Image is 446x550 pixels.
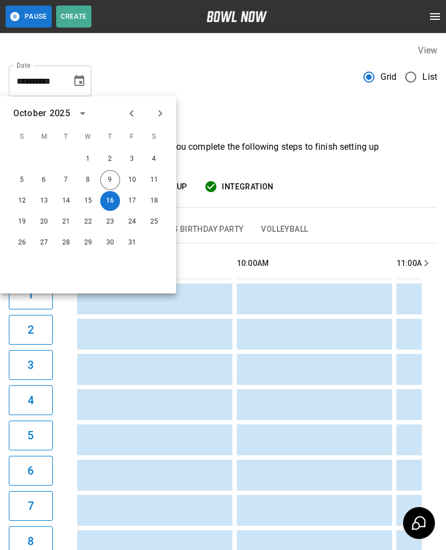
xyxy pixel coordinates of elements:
button: Oct 27, 2025 [34,233,54,253]
span: T [56,126,76,148]
button: 7 [9,491,53,521]
button: 2 [9,315,53,345]
th: 10:00AM [237,248,392,279]
button: Oct 7, 2025 [56,170,76,190]
button: Oct 29, 2025 [78,233,98,253]
button: 5 [9,421,53,450]
button: Oct 3, 2025 [122,149,142,169]
button: Oct 31, 2025 [122,233,142,253]
button: Next month [151,104,170,123]
span: S [12,126,32,148]
span: Grid [380,70,397,84]
h6: 2 [28,321,34,339]
span: S [144,126,164,148]
button: Previous month [122,104,141,123]
button: Oct 23, 2025 [100,212,120,232]
button: Oct 30, 2025 [100,233,120,253]
button: Volleyball [252,216,317,243]
button: Oct 21, 2025 [56,212,76,232]
button: Oct 24, 2025 [122,212,142,232]
button: Oct 9, 2025 [100,170,120,190]
button: 6 [9,456,53,486]
button: Oct 17, 2025 [122,191,142,211]
span: W [78,126,98,148]
button: Oct 5, 2025 [12,170,32,190]
button: Oct 10, 2025 [122,170,142,190]
button: Create [56,6,91,28]
h6: 4 [28,391,34,409]
button: Oct 19, 2025 [12,212,32,232]
h6: 5 [28,427,34,444]
h6: 7 [28,497,34,515]
img: logo [206,11,267,22]
button: Oct 4, 2025 [144,149,164,169]
span: F [122,126,142,148]
h6: 1 [28,286,34,303]
p: Welcome to BowlNow! Please make sure you complete the following steps to finish setting up [PERSO... [9,140,437,167]
button: Oct 14, 2025 [56,191,76,211]
button: Oct 22, 2025 [78,212,98,232]
button: Oct 26, 2025 [12,233,32,253]
button: Oct 11, 2025 [144,170,164,190]
button: Oct 13, 2025 [34,191,54,211]
button: Oct 12, 2025 [12,191,32,211]
button: Oct 15, 2025 [78,191,98,211]
button: Oct 16, 2025 [100,191,120,211]
span: M [34,126,54,148]
button: Oct 28, 2025 [56,233,76,253]
span: List [422,70,437,84]
label: View [418,45,437,56]
h6: 8 [28,532,34,550]
div: 2025 [50,107,70,120]
button: 4 [9,385,53,415]
button: Choose date, selected date is Oct 16, 2025 [68,70,90,92]
button: Oct 25, 2025 [144,212,164,232]
button: Oct 6, 2025 [34,170,54,190]
button: Oct 18, 2025 [144,191,164,211]
h6: 3 [28,356,34,374]
button: Pause [6,6,52,28]
button: Oct 1, 2025 [78,149,98,169]
button: Oct 20, 2025 [34,212,54,232]
button: open drawer [424,6,446,28]
button: Kids Birthday Party [151,216,253,243]
button: Oct 8, 2025 [78,170,98,190]
button: 1 [9,280,53,309]
h6: 6 [28,462,34,480]
button: calendar view is open, switch to year view [73,104,92,123]
h3: Welcome [9,105,437,136]
button: Oct 2, 2025 [100,149,120,169]
span: T [100,126,120,148]
div: October [13,107,46,120]
span: Integration [222,180,273,194]
div: inventory tabs [9,216,437,243]
button: 3 [9,350,53,380]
